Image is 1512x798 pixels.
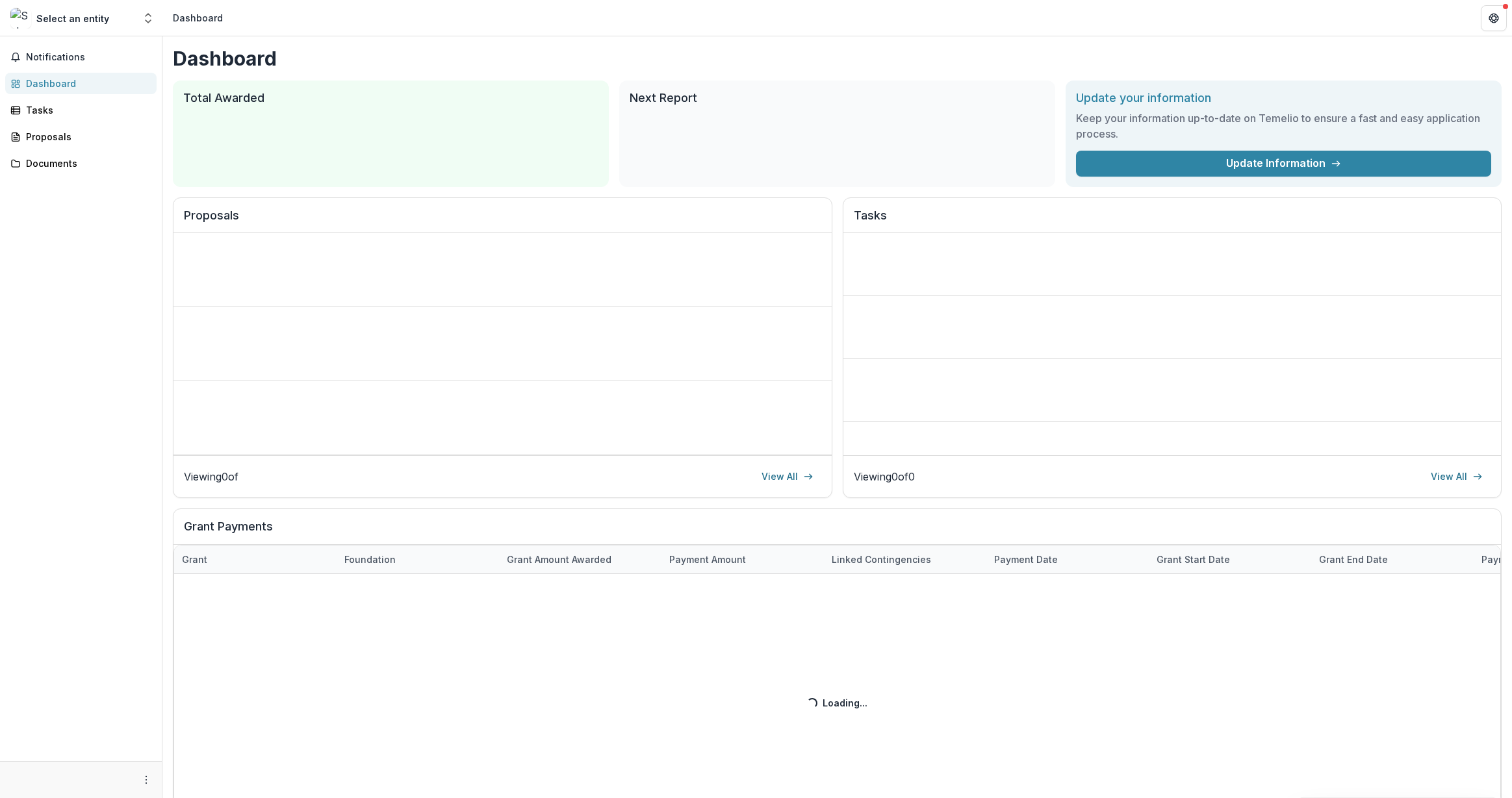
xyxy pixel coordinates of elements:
[5,47,157,68] button: Notifications
[184,469,238,484] p: Viewing 0 of
[1076,151,1491,177] a: Update Information
[138,772,154,788] button: More
[26,77,146,90] div: Dashboard
[1076,91,1491,105] h2: Update your information
[5,126,157,147] a: Proposals
[754,466,821,487] a: View All
[168,8,228,27] nav: breadcrumb
[854,469,915,484] p: Viewing 0 of 0
[5,73,157,94] a: Dashboard
[1076,110,1491,142] h3: Keep your information up-to-date on Temelio to ensure a fast and easy application process.
[5,99,157,121] a: Tasks
[183,91,598,105] h2: Total Awarded
[630,91,1045,105] h2: Next Report
[1481,5,1507,31] button: Get Help
[26,130,146,143] div: Proposals
[173,11,223,25] div: Dashboard
[854,208,1491,233] h2: Tasks
[1423,466,1491,487] a: View All
[184,519,1491,544] h2: Grant Payments
[26,103,146,117] div: Tasks
[184,208,821,233] h2: Proposals
[26,156,146,170] div: Documents
[26,52,151,63] span: Notifications
[139,5,157,31] button: Open entity switcher
[173,47,1502,70] h1: Dashboard
[10,8,31,29] img: Select an entity
[36,12,109,25] div: Select an entity
[5,153,157,174] a: Documents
